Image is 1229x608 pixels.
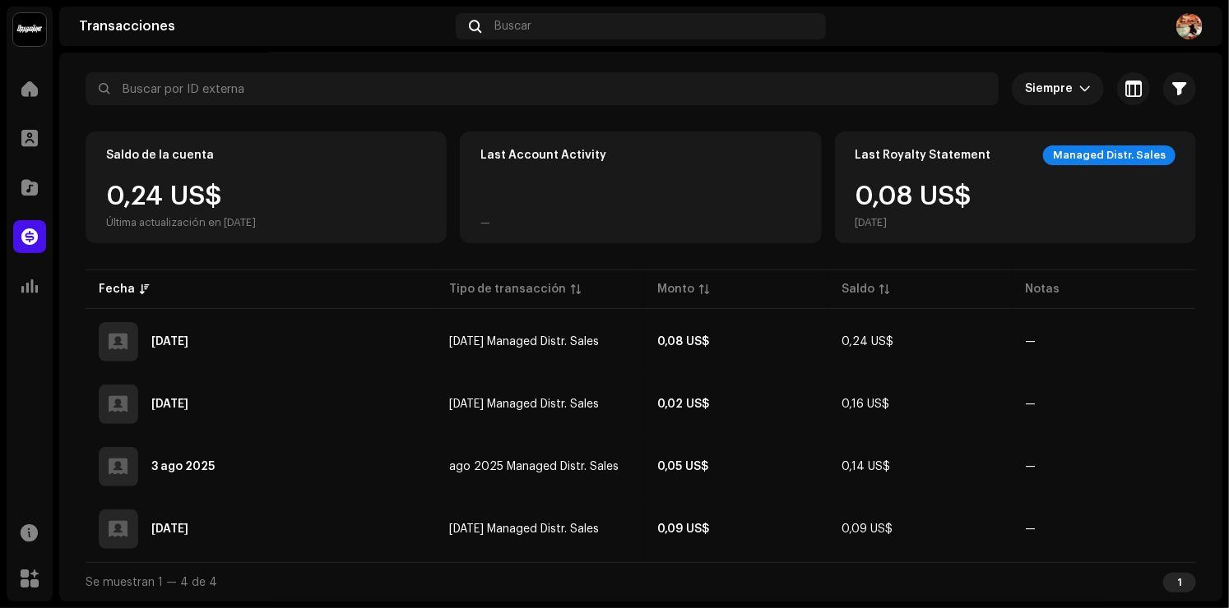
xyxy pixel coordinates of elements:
re-a-table-badge: — [1025,336,1036,348]
re-a-table-badge: — [1025,398,1036,410]
div: Transacciones [79,20,449,33]
strong: 0,08 US$ [657,336,709,348]
div: Saldo [842,281,874,297]
div: — [480,216,490,229]
div: Last Account Activity [480,149,606,162]
img: 10370c6a-d0e2-4592-b8a2-38f444b0ca44 [13,13,46,46]
div: Fecha [99,281,135,297]
span: 0,14 US$ [842,461,890,472]
div: [DATE] [856,216,972,229]
img: e88efa21-a9d7-4a14-a4f0-f73e4f5b6293 [1176,13,1203,39]
div: Última actualización en [DATE] [106,216,256,229]
span: Se muestran 1 — 4 de 4 [86,577,217,588]
span: Buscar [494,20,531,33]
span: jun 2025 Managed Distr. Sales [449,523,599,535]
re-a-table-badge: — [1025,523,1036,535]
div: dropdown trigger [1079,72,1091,105]
div: Saldo de la cuenta [106,149,214,162]
div: Monto [657,281,694,297]
div: 5 sept 2025 [151,398,188,410]
div: Last Royalty Statement [856,149,991,162]
div: 3 ago 2025 [151,461,215,472]
strong: 0,09 US$ [657,523,709,535]
div: Tipo de transacción [449,281,566,297]
span: 0,09 US$ [842,523,893,535]
strong: 0,05 US$ [657,461,708,472]
div: Managed Distr. Sales [1043,145,1176,165]
span: ago 2025 Managed Distr. Sales [449,461,619,472]
span: oct 2025 Managed Distr. Sales [449,336,599,348]
input: Buscar por ID externa [86,72,999,105]
span: sept 2025 Managed Distr. Sales [449,398,599,410]
span: 0,16 US$ [842,398,889,410]
span: 0,24 US$ [842,336,893,348]
div: 1 [1163,573,1196,592]
strong: 0,02 US$ [657,398,709,410]
div: 4 jul 2025 [151,523,188,535]
span: Siempre [1025,72,1079,105]
re-a-table-badge: — [1025,461,1036,472]
div: 8 oct 2025 [151,336,188,348]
